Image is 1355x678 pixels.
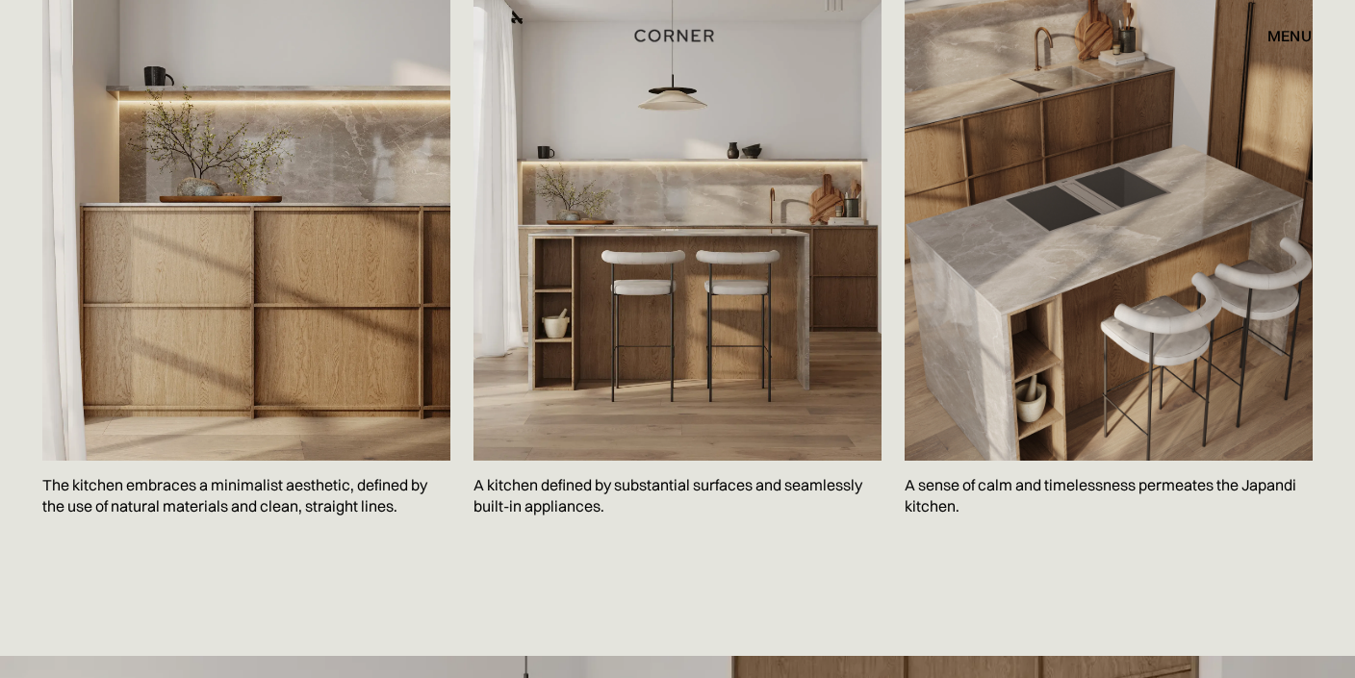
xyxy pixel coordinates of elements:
div: menu [1267,28,1312,43]
div: menu [1248,19,1312,52]
p: A kitchen defined by substantial surfaces and seamlessly built-in appliances. [473,461,882,531]
p: A sense of calm and timelessness permeates the Japandi kitchen. [905,461,1313,531]
p: The kitchen embraces a minimalist aesthetic, defined by the use of natural materials and clean, s... [42,461,450,531]
a: home [626,23,729,48]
